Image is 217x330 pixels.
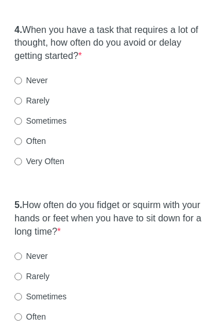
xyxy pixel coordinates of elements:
[14,313,22,321] input: Often
[14,253,22,260] input: Never
[14,273,22,280] input: Rarely
[14,155,64,167] label: Very Often
[14,138,22,145] input: Often
[14,199,203,239] label: How often do you fidget or squirm with your hands or feet when you have to sit down for a long time?
[14,24,203,64] label: When you have a task that requires a lot of thought, how often do you avoid or delay getting star...
[14,117,22,125] input: Sometimes
[14,75,47,86] label: Never
[14,293,22,301] input: Sometimes
[14,270,49,282] label: Rarely
[14,77,22,84] input: Never
[14,97,22,105] input: Rarely
[14,250,47,262] label: Never
[14,135,46,147] label: Often
[14,291,67,302] label: Sometimes
[14,115,67,127] label: Sometimes
[14,311,46,322] label: Often
[14,25,22,35] strong: 4.
[14,200,22,210] strong: 5.
[14,95,49,106] label: Rarely
[14,158,22,165] input: Very Often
